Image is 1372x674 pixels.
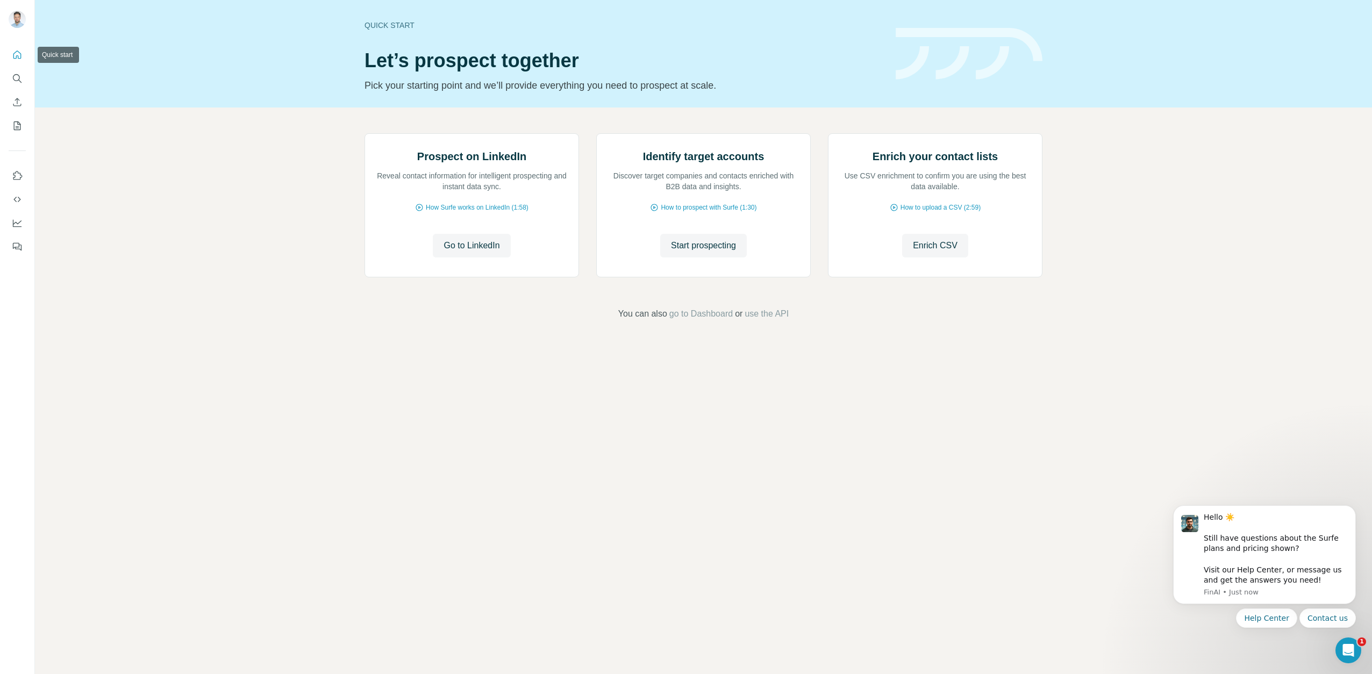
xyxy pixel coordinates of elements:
button: use the API [745,307,789,320]
p: Discover target companies and contacts enriched with B2B data and insights. [608,170,799,192]
button: Search [9,69,26,88]
span: or [735,307,742,320]
button: Use Surfe API [9,190,26,209]
span: How to upload a CSV (2:59) [901,203,981,212]
iframe: Intercom notifications message [1157,470,1372,645]
h2: Enrich your contact lists [873,149,998,164]
button: go to Dashboard [669,307,733,320]
span: How to prospect with Surfe (1:30) [661,203,756,212]
button: Feedback [9,237,26,256]
h2: Identify target accounts [643,149,764,164]
span: 1 [1357,637,1366,646]
span: You can also [618,307,667,320]
img: banner [896,28,1042,80]
span: Start prospecting [671,239,736,252]
div: Quick start [365,20,883,31]
h1: Let’s prospect together [365,50,883,71]
img: Avatar [9,11,26,28]
p: Reveal contact information for intelligent prospecting and instant data sync. [376,170,568,192]
button: My lists [9,116,26,135]
iframe: Intercom live chat [1335,637,1361,663]
button: Quick start [9,45,26,64]
span: How Surfe works on LinkedIn (1:58) [426,203,528,212]
span: Go to LinkedIn [444,239,499,252]
button: Dashboard [9,213,26,233]
p: Use CSV enrichment to confirm you are using the best data available. [839,170,1031,192]
button: Enrich CSV [9,92,26,112]
button: Go to LinkedIn [433,234,510,257]
button: Enrich CSV [902,234,968,257]
button: Start prospecting [660,234,747,257]
h2: Prospect on LinkedIn [417,149,526,164]
span: Enrich CSV [913,239,957,252]
p: Pick your starting point and we’ll provide everything you need to prospect at scale. [365,78,883,93]
button: Use Surfe on LinkedIn [9,166,26,185]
